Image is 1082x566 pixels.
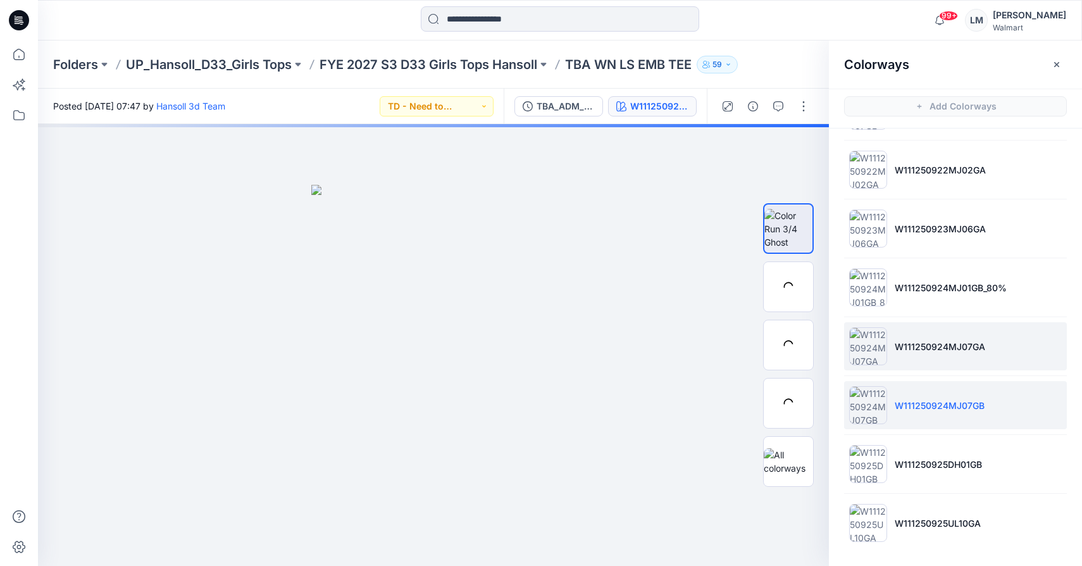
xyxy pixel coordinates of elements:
p: W111250924MJ07GA [895,340,985,353]
span: Posted [DATE] 07:47 by [53,99,225,113]
p: W111250924MJ01GB_80% [895,281,1007,294]
p: W111250922MJ02GA [895,163,986,177]
a: UP_Hansoll_D33_Girls Tops [126,56,292,73]
p: W111250923MJ06GA [895,222,986,236]
span: 99+ [939,11,958,21]
a: Hansoll 3d Team [156,101,225,111]
img: W111250923MJ06GA [849,210,887,248]
img: W111250925UL10GA [849,504,887,542]
img: All colorways [764,448,813,475]
img: W111250924MJ01GB_80% [849,268,887,306]
div: TBA_ADM_FC WN LS EMB TEE_ASTM [537,99,595,113]
a: Folders [53,56,98,73]
button: TBA_ADM_FC WN LS EMB TEE_ASTM [514,96,603,116]
a: FYE 2027 S3 D33 Girls Tops Hansoll [320,56,537,73]
button: W111250924MJ07GB [608,96,697,116]
h2: Colorways [844,57,909,72]
img: W111250925DH01GB [849,445,887,483]
div: LM [965,9,988,32]
img: eyJhbGciOiJIUzI1NiIsImtpZCI6IjAiLCJzbHQiOiJzZXMiLCJ0eXAiOiJKV1QifQ.eyJkYXRhIjp7InR5cGUiOiJzdG9yYW... [311,185,556,566]
img: W111250924MJ07GB [849,386,887,424]
img: Color Run 3/4 Ghost [764,209,812,249]
p: TBA WN LS EMB TEE [565,56,692,73]
p: W111250925DH01GB [895,458,982,471]
div: [PERSON_NAME] [993,8,1066,23]
div: Walmart [993,23,1066,32]
img: W111250924MJ07GA [849,327,887,365]
p: W111250925UL10GA [895,517,981,530]
p: W111250924MJ07GB [895,399,985,412]
div: W111250924MJ07GB [630,99,688,113]
button: Details [743,96,763,116]
button: 59 [697,56,738,73]
img: W111250922MJ02GA [849,151,887,189]
p: 59 [712,58,722,72]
